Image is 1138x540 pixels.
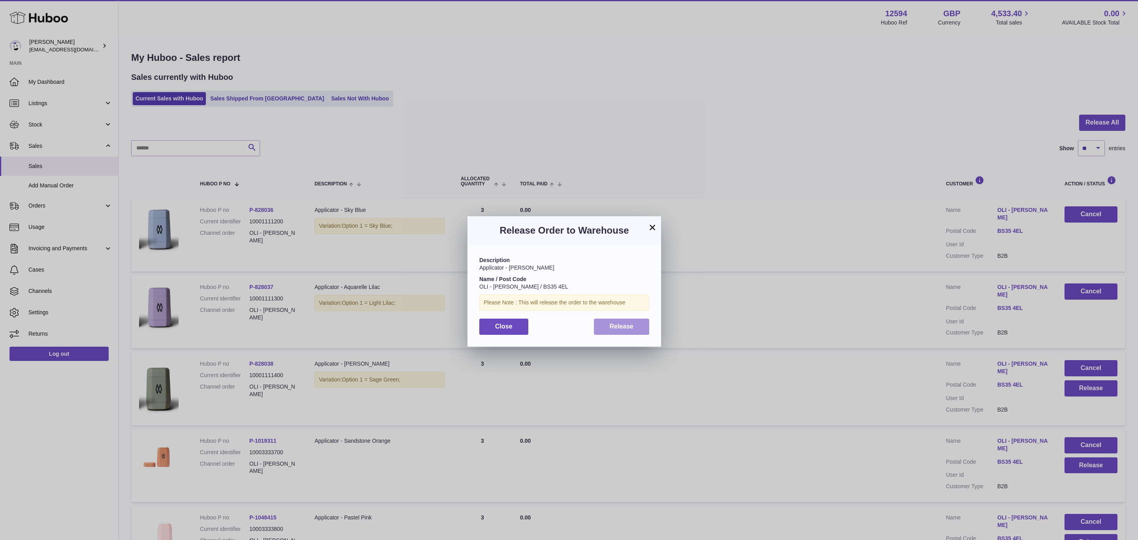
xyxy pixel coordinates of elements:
[594,319,650,335] button: Release
[479,283,568,290] span: OLI - [PERSON_NAME] / BS35 4EL
[648,223,657,232] button: ×
[479,295,649,311] div: Please Note : This will release the order to the warehouse
[479,264,554,271] span: Applicator - [PERSON_NAME]
[479,224,649,237] h3: Release Order to Warehouse
[479,319,528,335] button: Close
[479,276,526,282] strong: Name / Post Code
[479,257,510,263] strong: Description
[495,323,512,330] span: Close
[610,323,634,330] span: Release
